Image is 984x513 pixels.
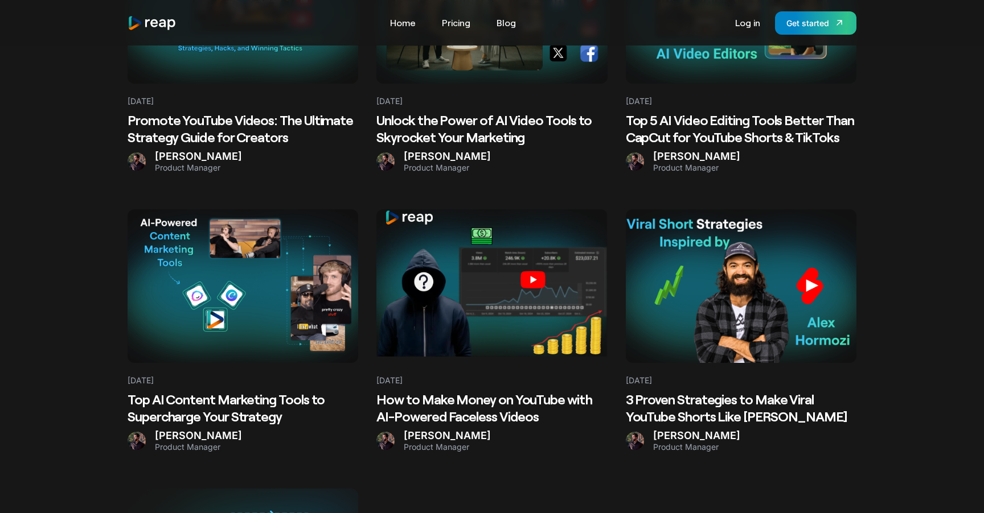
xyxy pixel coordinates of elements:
h2: Unlock the Power of AI Video Tools to Skyrocket Your Marketing [376,111,607,146]
div: Get started [786,17,829,29]
a: Home [384,14,421,32]
div: Product Manager [404,442,491,452]
a: Log in [729,14,766,32]
a: [DATE]Top AI Content Marketing Tools to Supercharge Your Strategy[PERSON_NAME]Product Manager [128,209,358,452]
div: Product Manager [404,163,491,173]
div: [DATE] [128,363,154,386]
div: [PERSON_NAME] [155,429,242,442]
div: Product Manager [653,163,740,173]
a: [DATE]How to Make Money on YouTube with AI-Powered Faceless Videos[PERSON_NAME]Product Manager [376,209,607,452]
a: home [128,15,177,31]
div: Product Manager [155,163,242,173]
div: [DATE] [626,84,652,107]
h2: How to Make Money on YouTube with AI-Powered Faceless Videos [376,391,607,425]
div: [PERSON_NAME] [653,150,740,163]
div: Product Manager [155,442,242,452]
div: [PERSON_NAME] [404,429,491,442]
div: [DATE] [376,84,403,107]
div: [DATE] [376,363,403,386]
h2: Promote YouTube Videos: The Ultimate Strategy Guide for Creators [128,111,358,146]
div: [PERSON_NAME] [653,429,740,442]
h2: Top AI Content Marketing Tools to Supercharge Your Strategy [128,391,358,425]
a: Get started [775,11,856,35]
a: Pricing [436,14,476,32]
div: [DATE] [128,84,154,107]
h2: 3 Proven Strategies to Make Viral YouTube Shorts Like [PERSON_NAME] [626,391,856,425]
div: Product Manager [653,442,740,452]
div: [DATE] [626,363,652,386]
a: [DATE]3 Proven Strategies to Make Viral YouTube Shorts Like [PERSON_NAME][PERSON_NAME]Product Man... [626,209,856,452]
div: [PERSON_NAME] [404,150,491,163]
h2: Top 5 AI Video Editing Tools Better Than CapCut for YouTube Shorts & TikToks [626,111,856,146]
a: Blog [491,14,522,32]
img: reap logo [128,15,177,31]
div: [PERSON_NAME] [155,150,242,163]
